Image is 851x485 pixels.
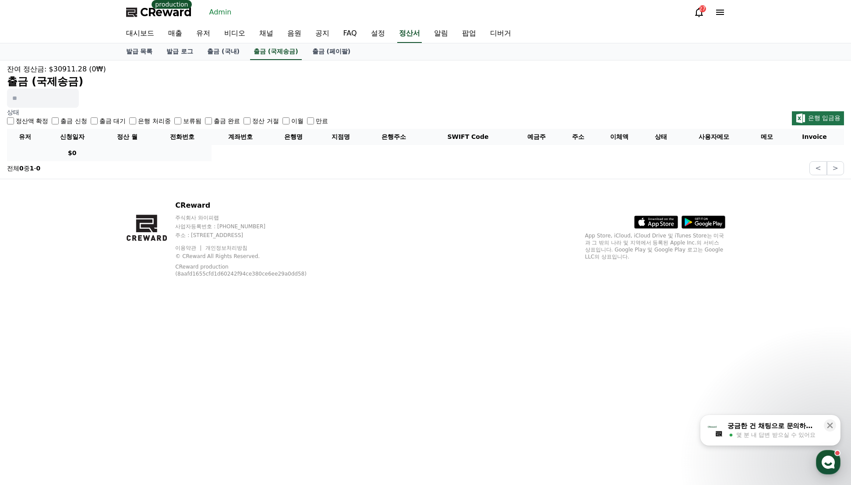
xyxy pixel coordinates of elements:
h2: 출금 (국제송금) [7,74,844,89]
span: 잔여 정산금: [7,65,46,73]
a: FAQ [336,25,364,43]
th: 지점명 [317,129,364,145]
a: 정산서 [397,25,422,43]
a: 대시보드 [119,25,161,43]
span: CReward [140,5,192,19]
a: 유저 [189,25,217,43]
label: 출금 대기 [99,117,126,125]
a: 27 [694,7,704,18]
th: 계좌번호 [212,129,270,145]
a: CReward [126,5,192,19]
span: 설정 [135,291,146,298]
th: 은행명 [270,129,317,145]
th: 이체액 [596,129,643,145]
span: $30911.28 (0₩) [49,65,106,73]
a: 공지 [308,25,336,43]
a: 채널 [252,25,280,43]
button: < [809,161,826,175]
p: 주소 : [STREET_ADDRESS] [175,232,329,239]
p: $0 [46,149,98,158]
th: 메모 [749,129,785,145]
th: 전화번호 [153,129,212,145]
a: 음원 [280,25,308,43]
a: 설정 [113,278,168,300]
th: 예금주 [513,129,560,145]
label: 이월 [291,117,304,125]
th: 사용자메모 [679,129,749,145]
th: 주소 [560,129,596,145]
span: 대화 [80,291,91,298]
th: SWIFT Code [423,129,513,145]
p: 사업자등록번호 : [PHONE_NUMBER] [175,223,329,230]
a: 발급 로그 [159,43,200,60]
a: 비디오 [217,25,252,43]
a: 설정 [364,25,392,43]
p: App Store, iCloud, iCloud Drive 및 iTunes Store는 미국과 그 밖의 나라 및 지역에서 등록된 Apple Inc.의 서비스 상표입니다. Goo... [585,232,725,260]
th: 정산 월 [102,129,153,145]
p: 전체 중 - [7,164,40,173]
a: 알림 [427,25,455,43]
strong: 1 [30,165,34,172]
th: 상태 [643,129,679,145]
a: 이용약관 [175,245,203,251]
th: Invoice [785,129,844,145]
a: 개인정보처리방침 [205,245,247,251]
label: 출금 신청 [60,117,87,125]
p: CReward production (8aafd1655cfd1d60242f94ce380ce6ee29a0dd58) [175,263,315,277]
a: 홈 [3,278,58,300]
p: 상태 [7,108,328,117]
p: © CReward All Rights Reserved. [175,253,329,260]
th: 신청일자 [43,129,102,145]
a: 매출 [161,25,189,43]
a: 출금 (국제송금) [250,43,302,60]
a: 디버거 [483,25,518,43]
label: 출금 완료 [214,117,240,125]
a: 출금 (국내) [200,43,247,60]
button: > [827,161,844,175]
label: 만료 [316,117,328,125]
p: 주식회사 와이피랩 [175,214,329,221]
a: 대화 [58,278,113,300]
strong: 0 [36,165,41,172]
label: 보류됨 [183,117,201,125]
button: 은행 입금용 [792,111,844,125]
div: 27 [699,5,706,12]
label: 은행 처리중 [138,117,170,125]
label: 정산액 확정 [16,117,48,125]
a: 출금 (페이팔) [305,43,358,60]
p: CReward [175,200,329,211]
th: 은행주소 [364,129,423,145]
label: 정산 거절 [252,117,279,125]
span: 은행 입금용 [808,114,840,121]
th: 유저 [7,129,43,145]
a: 발급 목록 [119,43,160,60]
strong: 0 [19,165,24,172]
a: Admin [206,5,235,19]
span: 홈 [28,291,33,298]
a: 팝업 [455,25,483,43]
